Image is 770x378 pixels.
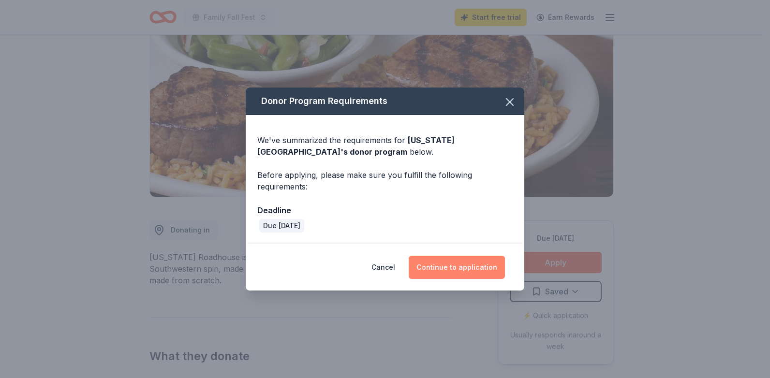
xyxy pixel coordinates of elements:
[371,256,395,279] button: Cancel
[259,219,304,233] div: Due [DATE]
[246,87,524,115] div: Donor Program Requirements
[257,134,513,158] div: We've summarized the requirements for below.
[409,256,505,279] button: Continue to application
[257,169,513,192] div: Before applying, please make sure you fulfill the following requirements:
[257,204,513,217] div: Deadline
